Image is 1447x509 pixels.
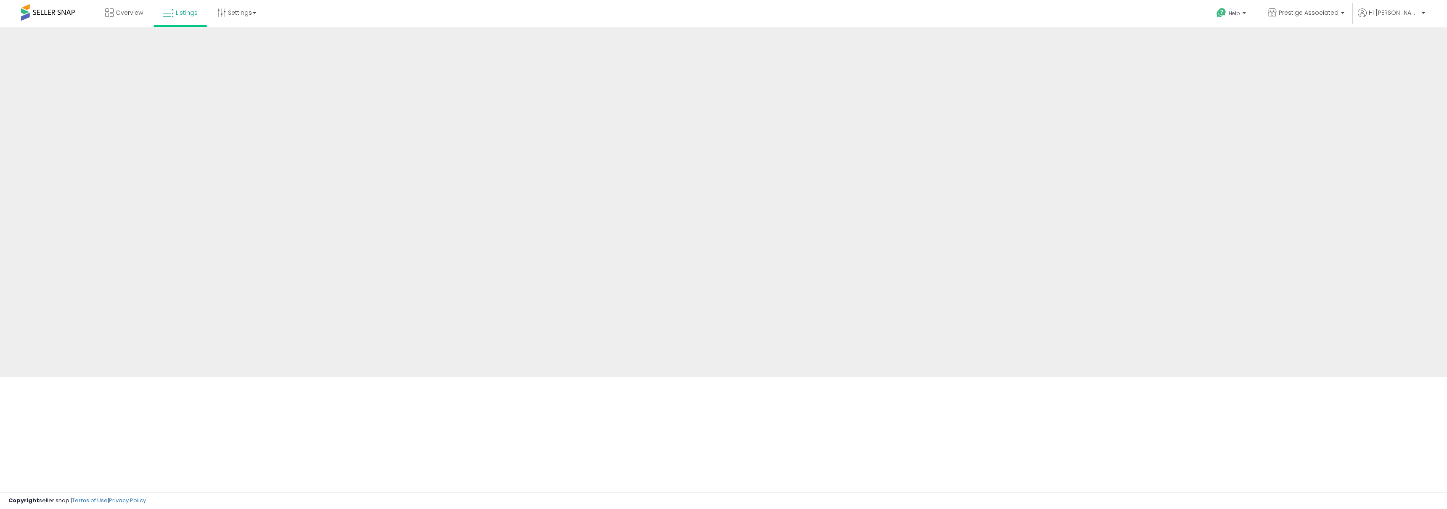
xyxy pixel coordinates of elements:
[1229,10,1240,17] span: Help
[1369,8,1419,17] span: Hi [PERSON_NAME]
[1210,1,1254,27] a: Help
[1358,8,1425,27] a: Hi [PERSON_NAME]
[1279,8,1338,17] span: Prestige Associated
[1216,8,1227,18] i: Get Help
[176,8,198,17] span: Listings
[116,8,143,17] span: Overview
